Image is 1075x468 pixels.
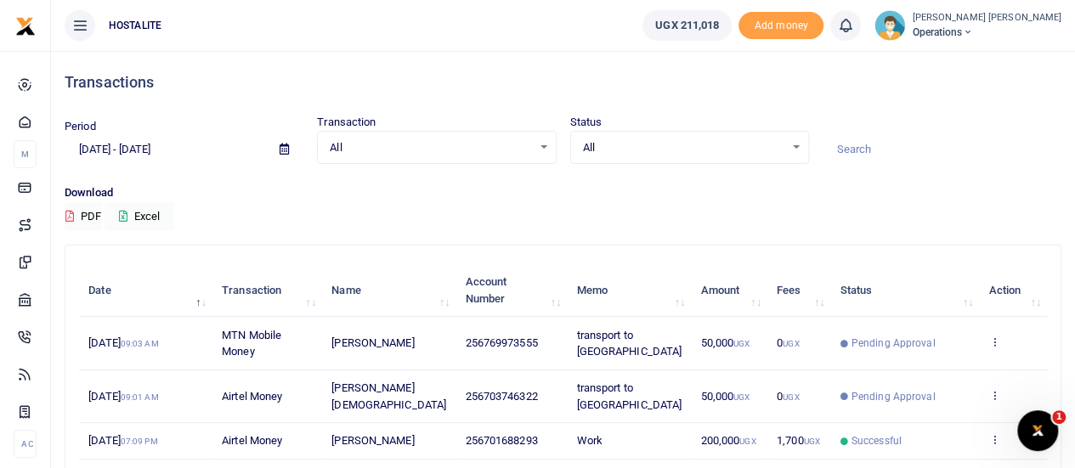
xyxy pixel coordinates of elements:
[691,264,767,317] th: Amount: activate to sort column ascending
[14,430,37,458] li: Ac
[102,18,168,33] span: HOSTALITE
[88,336,158,349] span: [DATE]
[65,73,1061,92] h4: Transactions
[767,264,831,317] th: Fees: activate to sort column ascending
[88,390,158,403] span: [DATE]
[874,10,905,41] img: profile-user
[455,264,567,317] th: Account Number: activate to sort column ascending
[636,10,738,41] li: Wallet ballance
[700,390,750,403] span: 50,000
[655,17,719,34] span: UGX 211,018
[852,389,936,404] span: Pending Approval
[465,434,537,447] span: 256701688293
[823,135,1061,164] input: Search
[65,184,1061,202] p: Download
[121,437,158,446] small: 07:09 PM
[700,336,750,349] span: 50,000
[979,264,1047,317] th: Action: activate to sort column ascending
[317,114,376,131] label: Transaction
[700,434,755,447] span: 200,000
[330,139,531,156] span: All
[783,339,799,348] small: UGX
[777,390,799,403] span: 0
[88,434,157,447] span: [DATE]
[1017,410,1058,451] iframe: Intercom live chat
[331,381,446,411] span: [PERSON_NAME][DEMOGRAPHIC_DATA]
[738,12,823,40] span: Add money
[739,437,755,446] small: UGX
[777,336,799,349] span: 0
[465,390,537,403] span: 256703746322
[567,264,691,317] th: Memo: activate to sort column ascending
[852,433,902,448] span: Successful
[65,118,96,135] label: Period
[803,437,819,446] small: UGX
[222,390,282,403] span: Airtel Money
[912,25,1061,40] span: Operations
[738,12,823,40] li: Toup your wallet
[65,135,266,164] input: select period
[583,139,784,156] span: All
[121,392,159,402] small: 09:01 AM
[874,10,1061,41] a: profile-user [PERSON_NAME] [PERSON_NAME] Operations
[738,18,823,31] a: Add money
[576,381,682,411] span: transport to [GEOGRAPHIC_DATA]
[222,434,282,447] span: Airtel Money
[65,202,102,231] button: PDF
[465,336,537,349] span: 256769973555
[121,339,159,348] small: 09:03 AM
[830,264,979,317] th: Status: activate to sort column ascending
[15,16,36,37] img: logo-small
[105,202,174,231] button: Excel
[14,140,37,168] li: M
[322,264,455,317] th: Name: activate to sort column ascending
[912,11,1061,25] small: [PERSON_NAME] [PERSON_NAME]
[79,264,212,317] th: Date: activate to sort column descending
[15,19,36,31] a: logo-small logo-large logo-large
[222,329,281,358] span: MTN Mobile Money
[777,434,820,447] span: 1,700
[212,264,322,317] th: Transaction: activate to sort column ascending
[576,434,602,447] span: Work
[783,392,799,402] small: UGX
[733,339,750,348] small: UGX
[331,434,414,447] span: [PERSON_NAME]
[576,329,682,358] span: transport to [GEOGRAPHIC_DATA]
[642,10,732,41] a: UGX 211,018
[852,335,936,351] span: Pending Approval
[733,392,750,402] small: UGX
[570,114,603,131] label: Status
[1052,410,1066,424] span: 1
[331,336,414,349] span: [PERSON_NAME]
